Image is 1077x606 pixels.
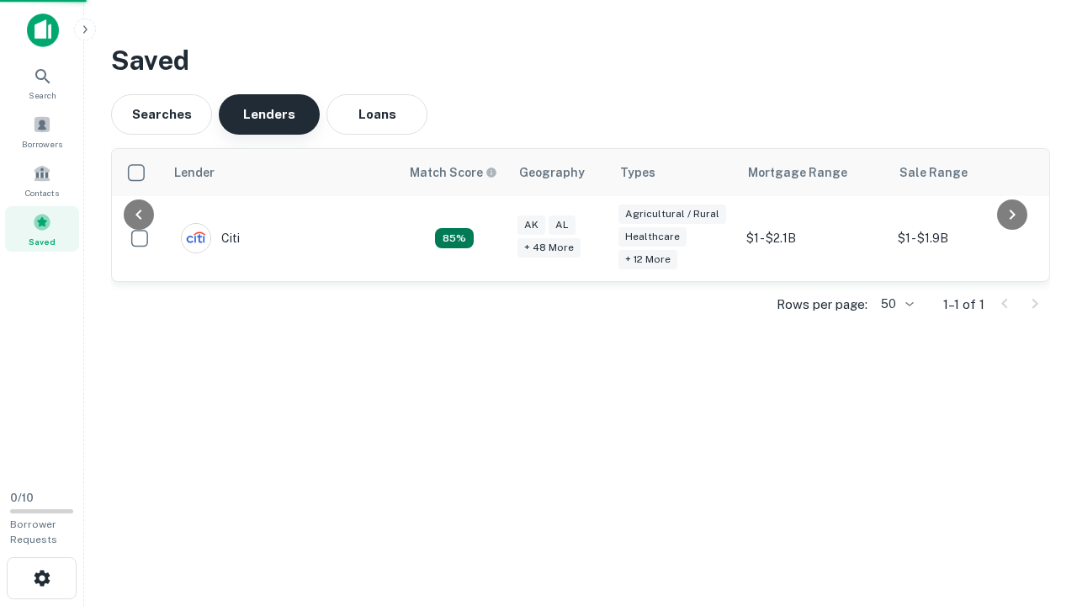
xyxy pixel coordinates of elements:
div: Lender [174,162,215,183]
div: + 12 more [618,250,677,269]
span: Borrowers [22,137,62,151]
span: Borrower Requests [10,518,57,545]
span: Search [29,88,56,102]
th: Capitalize uses an advanced AI algorithm to match your search with the best lender. The match sco... [400,149,509,196]
td: $1 - $2.1B [738,196,889,281]
th: Mortgage Range [738,149,889,196]
span: Saved [29,235,56,248]
span: 0 / 10 [10,492,34,504]
iframe: Chat Widget [993,471,1077,552]
div: Sale Range [899,162,968,183]
div: Mortgage Range [748,162,847,183]
p: 1–1 of 1 [943,295,984,315]
div: Capitalize uses an advanced AI algorithm to match your search with the best lender. The match sco... [410,163,497,182]
a: Saved [5,206,79,252]
button: Lenders [219,94,320,135]
th: Geography [509,149,610,196]
div: Healthcare [618,227,687,247]
p: Rows per page: [777,295,867,315]
div: Agricultural / Rural [618,205,726,224]
div: Capitalize uses an advanced AI algorithm to match your search with the best lender. The match sco... [435,228,474,248]
th: Sale Range [889,149,1041,196]
h3: Saved [111,40,1050,81]
div: 50 [874,292,916,316]
div: Types [620,162,655,183]
div: AL [549,215,576,235]
a: Contacts [5,157,79,203]
th: Types [610,149,738,196]
th: Lender [164,149,400,196]
span: Contacts [25,186,59,199]
a: Borrowers [5,109,79,154]
div: Geography [519,162,585,183]
button: Loans [326,94,427,135]
img: picture [182,224,210,252]
td: $1 - $1.9B [889,196,1041,281]
button: Searches [111,94,212,135]
div: + 48 more [517,238,581,258]
img: capitalize-icon.png [27,13,59,47]
div: Citi [181,223,240,253]
h6: Match Score [410,163,494,182]
div: AK [517,215,545,235]
a: Search [5,60,79,105]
